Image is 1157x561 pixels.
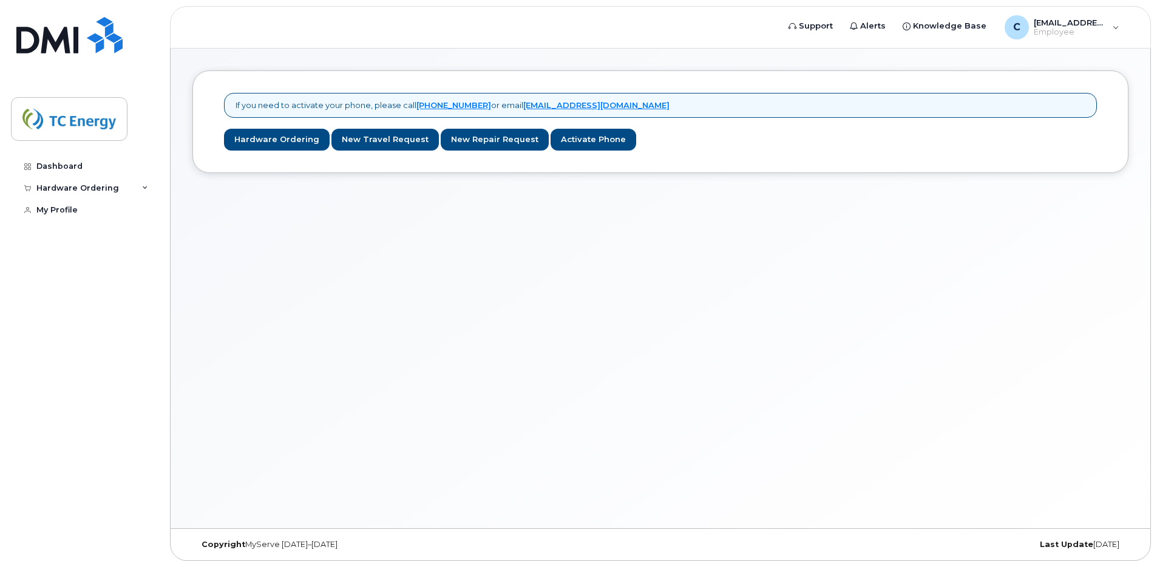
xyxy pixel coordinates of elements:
p: If you need to activate your phone, please call or email [236,100,670,111]
div: MyServe [DATE]–[DATE] [192,540,504,549]
a: New Repair Request [441,129,549,151]
a: Hardware Ordering [224,129,330,151]
a: Activate Phone [551,129,636,151]
a: [PHONE_NUMBER] [416,100,491,110]
strong: Last Update [1040,540,1093,549]
a: [EMAIL_ADDRESS][DOMAIN_NAME] [523,100,670,110]
a: New Travel Request [331,129,439,151]
div: [DATE] [816,540,1128,549]
strong: Copyright [202,540,245,549]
